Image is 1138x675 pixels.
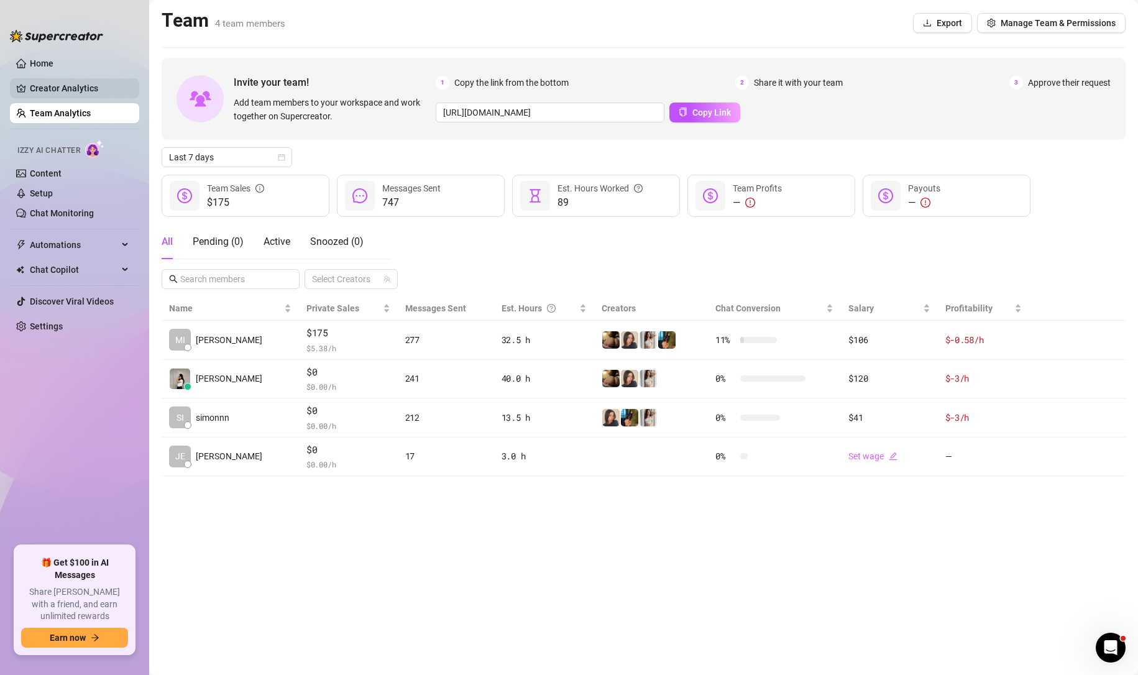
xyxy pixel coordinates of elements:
img: Peachy [602,370,620,387]
span: Approve their request [1028,76,1111,90]
img: logo-BBDzfeDw.svg [10,30,103,42]
span: 89 [558,195,643,210]
span: hourglass [528,188,543,203]
div: 3.0 h [502,449,587,463]
input: Search members [180,272,282,286]
span: 0 % [715,449,735,463]
span: arrow-right [91,633,99,642]
span: 0 % [715,372,735,385]
span: search [169,275,178,283]
span: Izzy AI Chatter [17,145,80,157]
img: Nina [640,331,657,349]
span: [PERSON_NAME] [196,449,262,463]
span: Copy the link from the bottom [454,76,569,90]
span: MI [175,333,185,347]
button: Export [913,13,972,33]
span: question-circle [547,301,556,315]
span: Name [169,301,282,315]
span: copy [679,108,687,116]
th: Creators [594,296,708,321]
a: Chat Monitoring [30,208,94,218]
span: Active [264,236,290,247]
a: Creator Analytics [30,78,129,98]
span: Profitability [945,303,993,313]
img: Chat Copilot [16,265,24,274]
a: Team Analytics [30,108,91,118]
span: Share it with your team [754,76,843,90]
span: $ 5.38 /h [306,342,390,354]
span: edit [889,452,897,461]
span: [PERSON_NAME] [196,333,262,347]
div: Team Sales [207,181,264,195]
span: exclamation-circle [920,198,930,208]
span: $ 0.00 /h [306,380,390,393]
td: — [938,438,1029,477]
span: 3 [1009,76,1023,90]
div: Pending ( 0 ) [193,234,244,249]
span: dollar-circle [878,188,893,203]
span: Last 7 days [169,148,285,167]
span: Snoozed ( 0 ) [310,236,364,247]
span: Chat Copilot [30,260,118,280]
a: Setup [30,188,53,198]
div: $106 [848,333,930,347]
span: Salary [848,303,874,313]
span: dollar-circle [703,188,718,203]
div: 241 [405,372,487,385]
div: 17 [405,449,487,463]
iframe: Intercom live chat [1096,633,1126,663]
div: Est. Hours Worked [558,181,643,195]
span: 2 [735,76,749,90]
span: 1 [436,76,449,90]
img: AI Chatter [85,140,104,158]
span: download [923,19,932,27]
span: Private Sales [306,303,359,313]
span: $0 [306,403,390,418]
div: $-3 /h [945,411,1022,425]
div: $-0.58 /h [945,333,1022,347]
th: Name [162,296,299,321]
span: $175 [306,326,390,341]
span: 11 % [715,333,735,347]
a: Set wageedit [848,451,897,461]
span: Earn now [50,633,86,643]
span: message [352,188,367,203]
span: 0 % [715,411,735,425]
img: Nina [621,370,638,387]
img: Milly [658,331,676,349]
div: 13.5 h [502,411,587,425]
span: Add team members to your workspace and work together on Supercreator. [234,96,431,123]
span: $175 [207,195,264,210]
div: 40.0 h [502,372,587,385]
img: Peachy [602,331,620,349]
span: question-circle [634,181,643,195]
img: Nina [621,331,638,349]
span: Automations [30,235,118,255]
div: 212 [405,411,487,425]
div: — [733,195,782,210]
span: Share [PERSON_NAME] with a friend, and earn unlimited rewards [21,586,128,623]
span: team [383,275,391,283]
span: $ 0.00 /h [306,420,390,432]
span: 🎁 Get $100 in AI Messages [21,557,128,581]
div: 32.5 h [502,333,587,347]
span: [PERSON_NAME] [196,372,262,385]
div: 277 [405,333,487,347]
span: $ 0.00 /h [306,458,390,471]
span: 747 [382,195,441,210]
span: JE [175,449,185,463]
button: Manage Team & Permissions [977,13,1126,33]
span: 4 team members [215,18,285,29]
span: Messages Sent [405,303,466,313]
div: — [908,195,940,210]
img: Nina [640,370,657,387]
div: $41 [848,411,930,425]
span: thunderbolt [16,240,26,250]
button: Copy Link [669,103,740,122]
div: Est. Hours [502,301,577,315]
div: All [162,234,173,249]
a: Discover Viral Videos [30,296,114,306]
img: Nina [602,409,620,426]
div: $-3 /h [945,372,1022,385]
span: $0 [306,443,390,457]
